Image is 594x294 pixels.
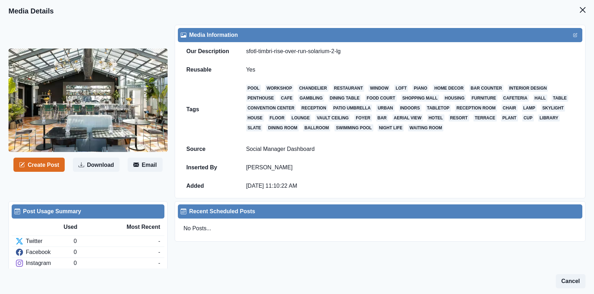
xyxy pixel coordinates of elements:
a: terrace [473,114,497,121]
td: Tags [178,79,238,140]
a: urban [376,104,394,112]
a: [PERSON_NAME] [246,164,293,170]
a: interior design [508,85,548,92]
a: cafeteria [502,95,529,102]
a: window [368,85,390,92]
div: Facebook [16,248,74,256]
a: bar counter [469,85,503,92]
a: housing [443,95,466,102]
button: Create Post [13,158,65,172]
a: aerial view [392,114,423,121]
a: lamp [522,104,537,112]
a: resort [449,114,469,121]
td: Inserted By [178,158,238,177]
a: food court [365,95,397,102]
a: indoors [399,104,421,112]
td: Added [178,177,238,195]
a: lounge [290,114,311,121]
button: Email [128,158,163,172]
a: house [246,114,264,121]
div: 0 [74,237,158,245]
a: patio umbrella [332,104,372,112]
a: table [552,95,568,102]
a: reception room [455,104,497,112]
a: shopping mall [401,95,439,102]
button: Edit [571,31,580,39]
a: chair [501,104,518,112]
a: waiting room [408,124,443,131]
div: - [158,248,160,256]
td: sfotl-timbri-rise-over-run-solarium-2-lg [238,42,582,61]
div: 0 [74,248,158,256]
a: foyer [354,114,372,121]
a: gambling [298,95,324,102]
td: Yes [238,61,582,79]
a: workshop [265,85,293,92]
div: Used [64,223,112,231]
a: dining room [267,124,299,131]
a: cafe [280,95,294,102]
p: Social Manager Dashboard [246,146,574,153]
img: mat46omudqpwfkxb6ke2 [8,49,168,152]
button: Cancel [556,274,586,288]
a: cup [522,114,534,121]
div: 0 [74,259,158,267]
a: hotel [427,114,444,121]
a: ballroom [303,124,330,131]
a: convention center [246,104,296,112]
a: tabletop [426,104,451,112]
td: [DATE] 11:10:22 AM [238,177,582,195]
div: Media Information [181,31,580,39]
div: Instagram [16,259,74,267]
button: Close [576,3,590,17]
a: pool [246,85,261,92]
a: library [538,114,560,121]
a: skylight [541,104,565,112]
div: Most Recent [112,223,160,231]
td: Our Description [178,42,238,61]
a: reception [300,104,328,112]
a: penthouse [246,95,275,102]
div: Recent Scheduled Posts [181,207,580,216]
a: chandelier [298,85,328,92]
a: home decor [433,85,465,92]
div: Post Usage Summary [14,207,162,216]
a: bar [376,114,388,121]
a: loft [394,85,408,92]
a: restaurant [333,85,365,92]
a: furniture [470,95,497,102]
div: No Posts... [178,219,582,238]
div: Twitter [16,237,74,245]
div: - [158,237,160,245]
div: - [158,259,160,267]
a: piano [412,85,429,92]
a: floor [268,114,286,121]
a: dining table [328,95,361,102]
a: hall [533,95,547,102]
a: plant [501,114,518,121]
button: Download [73,158,120,172]
a: night life [378,124,404,131]
a: swimming pool [334,124,373,131]
a: slate [246,124,262,131]
td: Source [178,140,238,158]
td: Reusable [178,61,238,79]
a: vault ceiling [315,114,350,121]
